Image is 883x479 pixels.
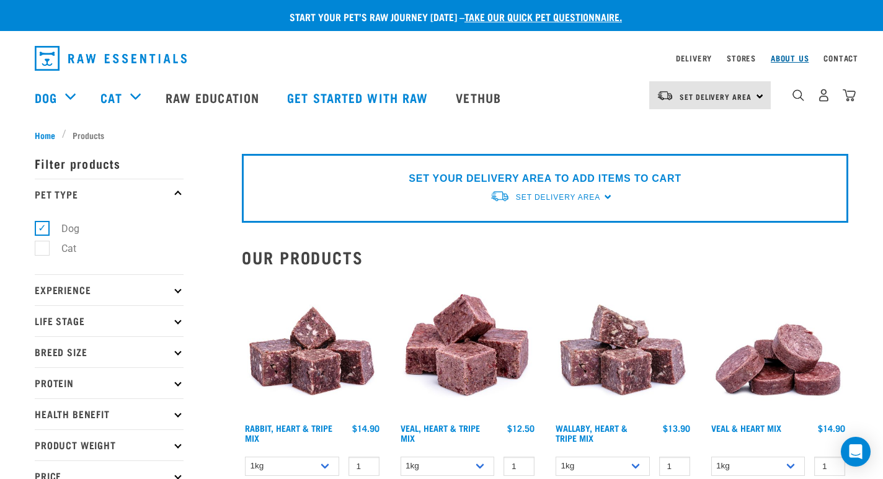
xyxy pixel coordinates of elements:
div: $13.90 [663,423,690,433]
img: user.png [817,89,830,102]
p: Protein [35,367,184,398]
p: Filter products [35,148,184,179]
span: Set Delivery Area [680,94,752,99]
a: Get started with Raw [275,73,443,122]
p: Pet Type [35,179,184,210]
img: Cubes [397,277,538,418]
p: Experience [35,274,184,305]
a: Rabbit, Heart & Tripe Mix [245,426,332,440]
img: 1174 Wallaby Heart Tripe Mix 01 [552,277,693,418]
a: Contact [823,56,858,60]
a: About Us [771,56,809,60]
nav: breadcrumbs [35,128,848,141]
div: $12.50 [507,423,535,433]
img: 1152 Veal Heart Medallions 01 [708,277,849,418]
img: 1175 Rabbit Heart Tripe Mix 01 [242,277,383,418]
input: 1 [814,457,845,476]
h2: Our Products [242,248,848,267]
a: Veal, Heart & Tripe Mix [401,426,480,440]
a: Raw Education [153,73,275,122]
a: Delivery [676,56,712,60]
a: Cat [100,88,122,107]
a: Veal & Heart Mix [711,426,781,430]
input: 1 [348,457,379,476]
img: Raw Essentials Logo [35,46,187,71]
input: 1 [504,457,535,476]
p: Product Weight [35,429,184,460]
p: SET YOUR DELIVERY AREA TO ADD ITEMS TO CART [409,171,681,186]
a: Vethub [443,73,517,122]
div: $14.90 [818,423,845,433]
p: Breed Size [35,336,184,367]
p: Health Benefit [35,398,184,429]
img: home-icon-1@2x.png [792,89,804,101]
a: Stores [727,56,756,60]
img: van-moving.png [657,90,673,101]
img: home-icon@2x.png [843,89,856,102]
label: Dog [42,221,84,236]
p: Life Stage [35,305,184,336]
img: van-moving.png [490,190,510,203]
a: Dog [35,88,57,107]
a: Wallaby, Heart & Tripe Mix [556,426,628,440]
input: 1 [659,457,690,476]
span: Home [35,128,55,141]
a: Home [35,128,62,141]
a: take our quick pet questionnaire. [464,14,622,19]
label: Cat [42,241,81,256]
nav: dropdown navigation [25,41,858,76]
div: $14.90 [352,423,379,433]
span: Set Delivery Area [516,193,600,202]
div: Open Intercom Messenger [841,437,871,467]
